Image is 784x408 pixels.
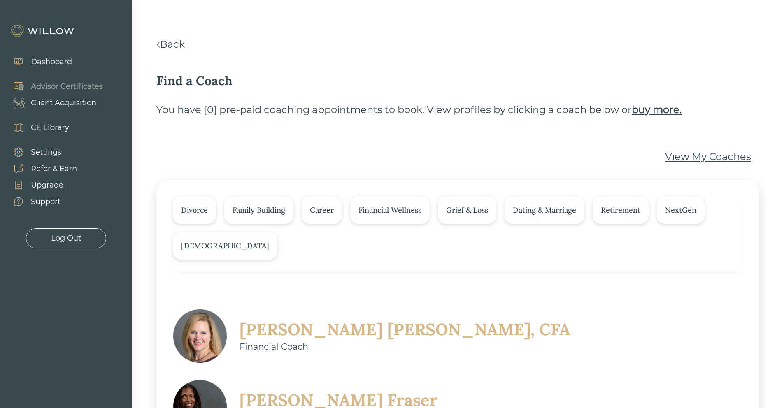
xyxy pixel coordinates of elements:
img: < [156,42,160,48]
a: Advisor Certificates [4,78,103,95]
a: Dashboard [4,53,72,70]
div: Find a Coach [156,72,759,90]
div: Retirement [601,204,640,216]
a: View My Coaches [665,149,751,164]
div: Client Acquisition [31,97,96,109]
div: Advisor Certificates [31,81,103,92]
div: You have [ 0 ] pre-paid coaching appointments to book. View profiles by clicking a coach below or [156,102,759,117]
div: Dating & Marriage [513,204,576,216]
div: Settings [31,147,61,158]
div: Upgrade [31,180,63,191]
div: Career [310,204,334,216]
div: [DEMOGRAPHIC_DATA] [181,240,269,251]
div: Grief & Loss [446,204,488,216]
div: [PERSON_NAME] [PERSON_NAME], CFA [240,319,570,340]
div: CE Library [31,122,69,133]
a: Client Acquisition [4,95,103,111]
div: Support [31,196,60,207]
a: [PERSON_NAME] [PERSON_NAME], CFAFinancial Coach [173,309,570,363]
div: Divorce [181,204,208,216]
a: Back [156,38,185,50]
div: Financial Coach [240,340,570,353]
div: Dashboard [31,56,72,67]
div: Financial Wellness [358,204,421,216]
img: Willow [10,24,76,37]
a: Refer & Earn [4,160,77,177]
b: buy more. [632,104,682,116]
div: Family Building [233,204,285,216]
div: Log Out [51,233,81,244]
div: Refer & Earn [31,163,77,174]
a: Upgrade [4,177,77,193]
a: Settings [4,144,77,160]
div: NextGen [665,204,696,216]
a: CE Library [4,119,69,136]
